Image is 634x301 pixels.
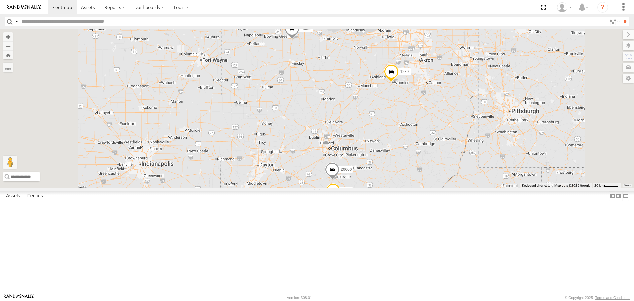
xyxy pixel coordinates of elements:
[594,184,604,187] span: 20 km
[4,294,34,301] a: Visit our Website
[3,192,23,201] label: Assets
[623,74,634,83] label: Map Settings
[622,191,629,201] label: Hide Summary Table
[592,183,621,188] button: Map Scale: 20 km per 42 pixels
[3,32,13,41] button: Zoom in
[3,51,13,59] button: Zoom Home
[287,296,312,300] div: Version: 308.01
[554,184,590,187] span: Map data ©2025 Google
[607,17,621,26] label: Search Filter Options
[555,2,574,12] div: Jon Shurlow
[616,191,622,201] label: Dock Summary Table to the Right
[3,156,17,169] button: Drag Pegman onto the map to open Street View
[522,183,550,188] button: Keyboard shortcuts
[595,296,630,300] a: Terms and Conditions
[400,70,409,74] span: 1289
[300,27,311,31] span: 26009
[341,168,352,172] span: 26006
[24,192,46,201] label: Fences
[14,17,19,26] label: Search Query
[3,63,13,72] label: Measure
[3,41,13,51] button: Zoom out
[597,2,608,13] i: ?
[624,184,631,187] a: Terms (opens in new tab)
[609,191,616,201] label: Dock Summary Table to the Left
[7,5,41,10] img: rand-logo.svg
[565,296,630,300] div: © Copyright 2025 -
